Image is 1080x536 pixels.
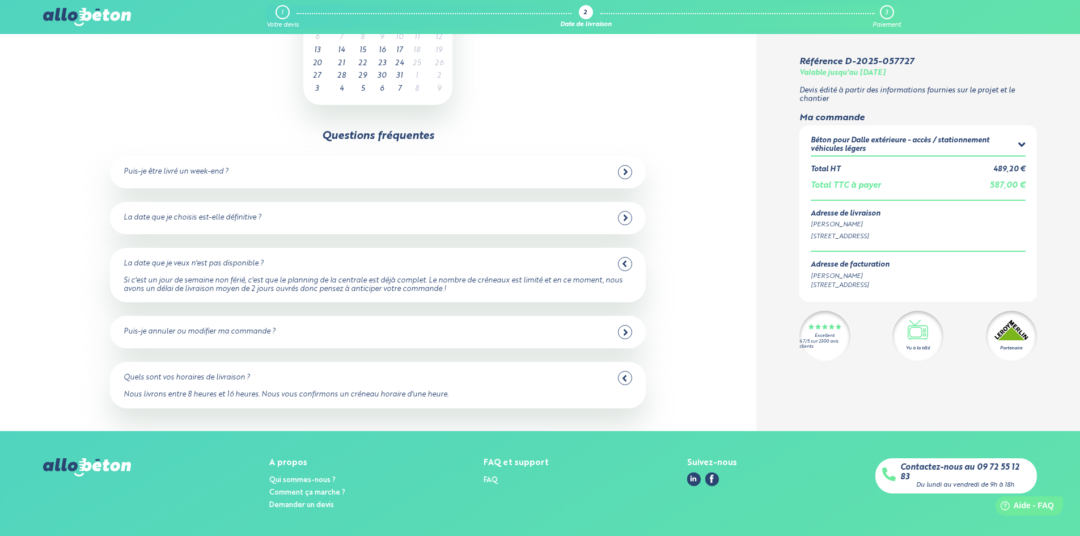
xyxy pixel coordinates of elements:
td: 17 [391,44,408,57]
iframe: Help widget launcher [979,492,1068,524]
a: Demander un devis [269,501,334,509]
td: 15 [352,44,373,57]
div: Référence D-2025-057727 [799,57,914,67]
div: [PERSON_NAME] [811,272,890,281]
div: Questions fréquentes [322,130,434,142]
div: Suivez-nous [687,458,737,468]
td: 25 [408,57,425,70]
td: 2 [425,70,452,83]
td: 26 [425,57,452,70]
td: 8 [352,31,373,44]
div: [STREET_ADDRESS] [811,232,1026,242]
p: Devis édité à partir des informations fournies sur le projet et le chantier [799,87,1037,103]
div: Si c'est un jour de semaine non férié, c'est que le planning de la centrale est déjà complet. Le ... [124,277,632,293]
a: FAQ [484,476,498,484]
div: 4.7/5 sur 2300 avis clients [799,339,850,349]
td: 4 [331,83,352,96]
td: 18 [408,44,425,57]
div: Quels sont vos horaires de livraison ? [124,374,250,382]
div: Nous livrons entre 8 heures et 16 heures. Nous vous confirmons un créneau horaire d'une heure. [124,391,632,399]
span: 587,00 € [990,182,1026,189]
td: 22 [352,57,373,70]
td: 5 [352,83,373,96]
div: Vu à la télé [906,345,930,352]
td: 6 [373,83,391,96]
div: [PERSON_NAME] [811,220,1026,230]
td: 1 [408,70,425,83]
div: Béton pour Dalle extérieure - accès / stationnement véhicules légers [811,137,1019,153]
div: Puis-je être livré un week-end ? [124,168,228,176]
div: Total TTC à payer [811,181,881,191]
td: 30 [373,70,391,83]
a: 2 Date de livraison [560,5,612,29]
div: [STREET_ADDRESS] [811,281,890,290]
div: Ma commande [799,113,1037,123]
div: Du lundi au vendredi de 9h à 18h [916,482,1014,489]
td: 29 [352,70,373,83]
td: 20 [303,57,331,70]
td: 11 [408,31,425,44]
div: 2 [583,10,587,17]
div: Adresse de facturation [811,261,890,269]
div: Valable jusqu'au [DATE] [799,69,886,78]
div: Adresse de livraison [811,210,1026,218]
div: Paiement [873,22,901,29]
div: 489,20 € [993,166,1026,174]
td: 10 [391,31,408,44]
div: 3 [885,9,888,16]
img: allobéton [43,8,130,26]
td: 23 [373,57,391,70]
a: Qui sommes-nous ? [269,476,336,484]
td: 12 [425,31,452,44]
div: 1 [281,9,283,16]
div: Puis-je annuler ou modifier ma commande ? [124,328,276,336]
td: 31 [391,70,408,83]
td: 14 [331,44,352,57]
div: La date que je veux n'est pas disponible ? [124,260,264,268]
td: 8 [408,83,425,96]
td: 7 [331,31,352,44]
summary: Béton pour Dalle extérieure - accès / stationnement véhicules légers [811,137,1026,155]
div: Total HT [811,166,840,174]
td: 6 [303,31,331,44]
div: Votre devis [266,22,299,29]
td: 13 [303,44,331,57]
a: Contactez-nous au 09 72 55 12 83 [900,463,1030,482]
td: 9 [373,31,391,44]
td: 19 [425,44,452,57]
td: 7 [391,83,408,96]
div: Excellent [815,334,835,339]
a: 3 Paiement [873,5,901,29]
td: 16 [373,44,391,57]
div: FAQ et support [484,458,549,468]
td: 27 [303,70,331,83]
div: La date que je choisis est-elle définitive ? [124,214,261,222]
div: Date de livraison [560,22,612,29]
a: Comment ça marche ? [269,489,345,496]
td: 21 [331,57,352,70]
div: A propos [269,458,345,468]
td: 28 [331,70,352,83]
td: 24 [391,57,408,70]
td: 9 [425,83,452,96]
td: 3 [303,83,331,96]
a: 1 Votre devis [266,5,299,29]
div: Partenaire [1000,345,1022,352]
img: allobéton [43,458,130,476]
